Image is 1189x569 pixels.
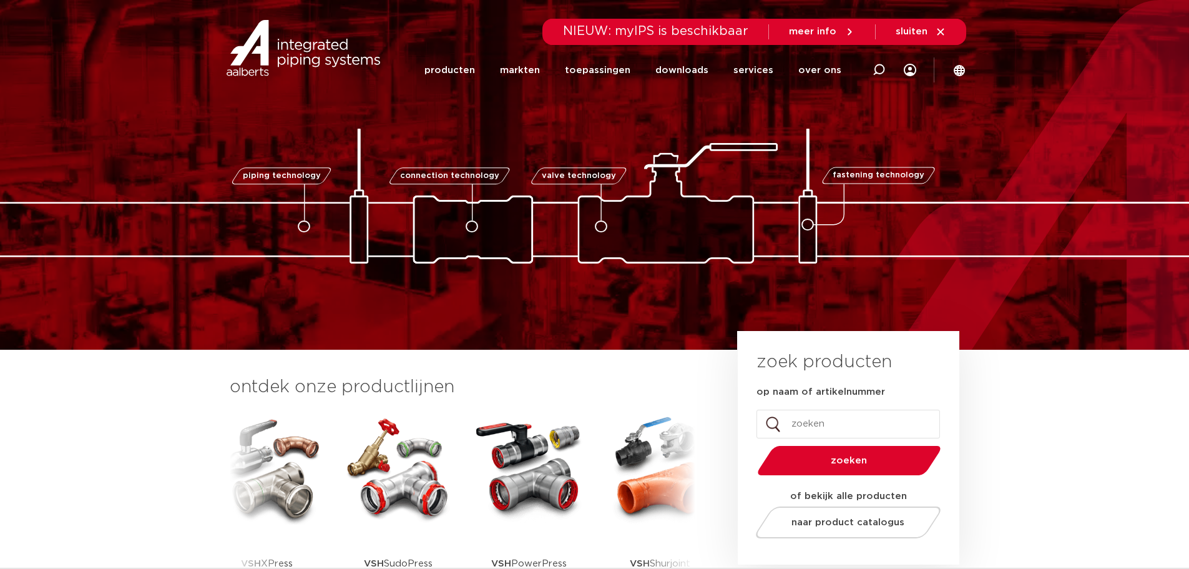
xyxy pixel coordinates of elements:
[896,27,927,36] span: sluiten
[752,445,946,477] button: zoeken
[424,45,475,96] a: producten
[241,559,261,568] strong: VSH
[789,27,836,36] span: meer info
[756,410,940,438] input: zoeken
[655,45,708,96] a: downloads
[790,456,909,465] span: zoeken
[399,172,499,180] span: connection technology
[789,26,855,37] a: meer info
[791,518,904,527] span: naar product catalogus
[491,559,511,568] strong: VSH
[630,559,650,568] strong: VSH
[424,45,841,96] nav: Menu
[756,386,885,398] label: op naam of artikelnummer
[500,45,540,96] a: markten
[790,492,907,501] strong: of bekijk alle producten
[563,25,748,37] span: NIEUW: myIPS is beschikbaar
[833,172,924,180] span: fastening technology
[752,507,944,538] a: naar product catalogus
[230,375,695,400] h3: ontdek onze productlijnen
[364,559,384,568] strong: VSH
[243,172,321,180] span: piping technology
[542,172,616,180] span: valve technology
[896,26,946,37] a: sluiten
[798,45,841,96] a: over ons
[733,45,773,96] a: services
[904,45,916,96] div: my IPS
[756,350,892,375] h3: zoek producten
[565,45,630,96] a: toepassingen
